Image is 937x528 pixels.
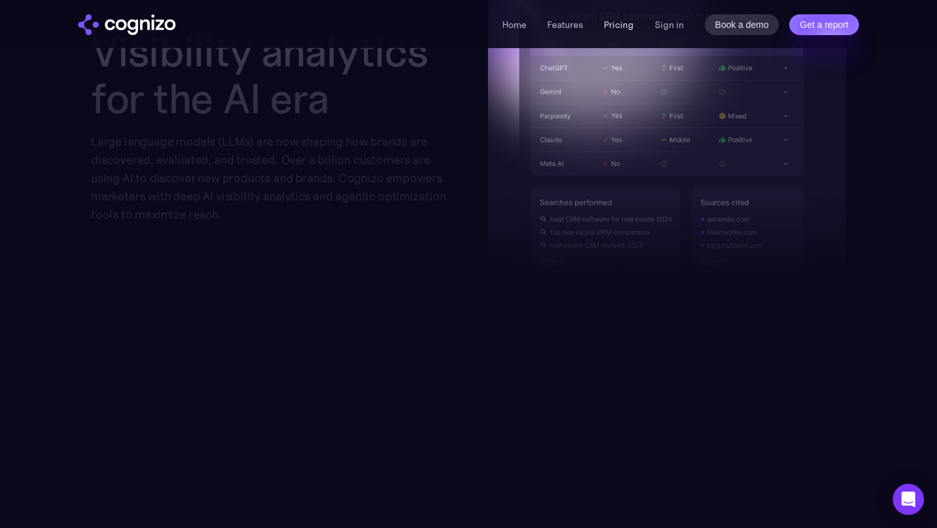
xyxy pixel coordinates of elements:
[604,19,634,31] a: Pricing
[547,19,583,31] a: Features
[91,133,449,224] div: Large language models (LLMs) are now shaping how brands are discovered, evaluated, and trusted. O...
[502,19,526,31] a: Home
[705,14,780,35] a: Book a demo
[78,14,176,35] a: home
[78,14,176,35] img: cognizo logo
[893,484,924,515] div: Open Intercom Messenger
[789,14,859,35] a: Get a report
[91,29,449,122] h2: Visibility analytics for the AI era
[655,17,684,33] a: Sign in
